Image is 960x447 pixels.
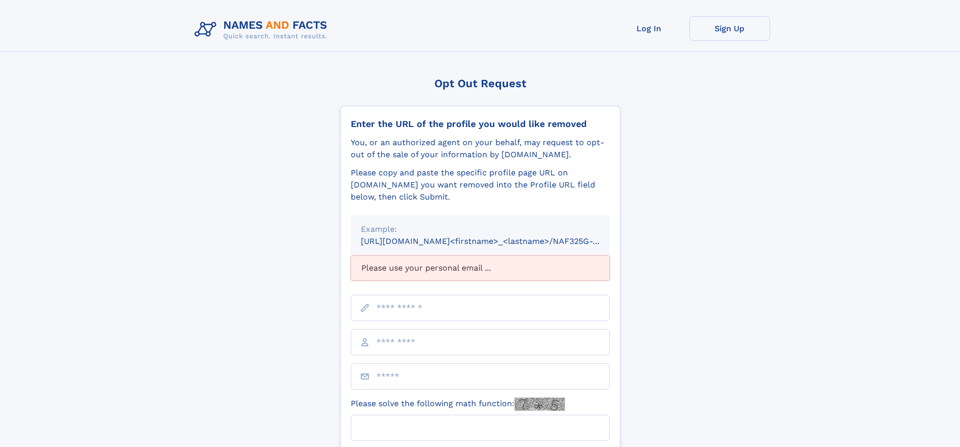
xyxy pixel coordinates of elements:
div: Please copy and paste the specific profile page URL on [DOMAIN_NAME] you want removed into the Pr... [351,167,610,203]
div: Opt Out Request [340,77,620,90]
a: Log In [609,16,689,41]
div: Please use your personal email ... [351,256,610,281]
label: Please solve the following math function: [351,398,565,411]
div: You, or an authorized agent on your behalf, may request to opt-out of the sale of your informatio... [351,137,610,161]
img: Logo Names and Facts [190,16,336,43]
a: Sign Up [689,16,770,41]
div: Enter the URL of the profile you would like removed [351,118,610,130]
small: [URL][DOMAIN_NAME]<firstname>_<lastname>/NAF325G-xxxxxxxx [361,236,629,246]
div: Example: [361,223,600,235]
